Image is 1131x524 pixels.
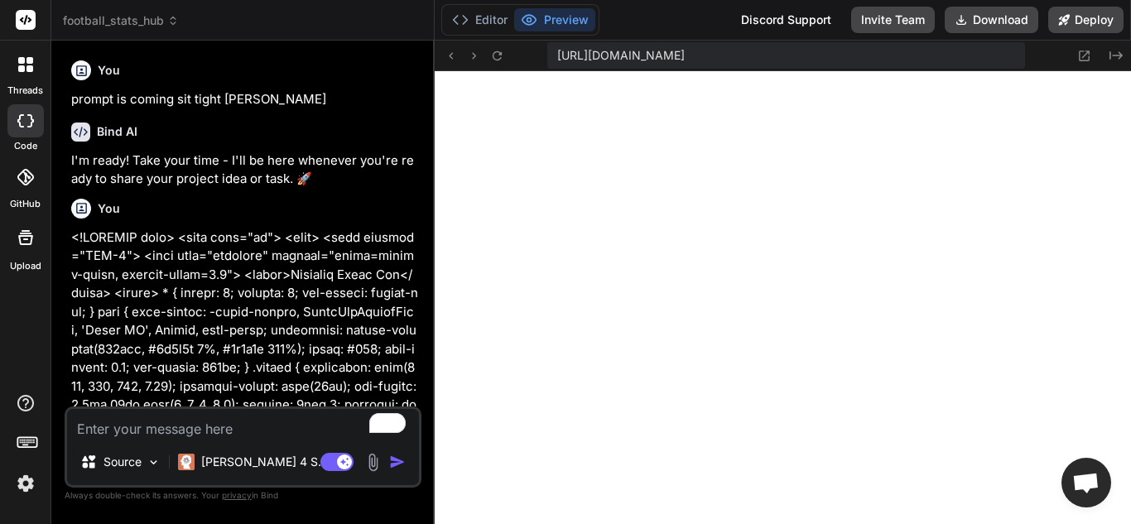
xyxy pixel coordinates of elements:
[178,454,195,470] img: Claude 4 Sonnet
[851,7,935,33] button: Invite Team
[67,409,419,439] textarea: To enrich screen reader interactions, please activate Accessibility in Grammarly extension settings
[103,454,142,470] p: Source
[147,455,161,469] img: Pick Models
[10,197,41,211] label: GitHub
[7,84,43,98] label: threads
[65,488,421,503] p: Always double-check its answers. Your in Bind
[1061,458,1111,507] div: Open chat
[12,469,40,498] img: settings
[98,62,120,79] h6: You
[10,259,41,273] label: Upload
[1048,7,1124,33] button: Deploy
[557,47,685,64] span: [URL][DOMAIN_NAME]
[514,8,595,31] button: Preview
[97,123,137,140] h6: Bind AI
[63,12,179,29] span: football_stats_hub
[71,90,418,109] p: prompt is coming sit tight [PERSON_NAME]
[14,139,37,153] label: code
[945,7,1038,33] button: Download
[201,454,325,470] p: [PERSON_NAME] 4 S..
[435,71,1131,524] iframe: Preview
[445,8,514,31] button: Editor
[363,453,383,472] img: attachment
[98,200,120,217] h6: You
[222,490,252,500] span: privacy
[71,151,418,189] p: I'm ready! Take your time - I'll be here whenever you're ready to share your project idea or task. 🚀
[389,454,406,470] img: icon
[731,7,841,33] div: Discord Support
